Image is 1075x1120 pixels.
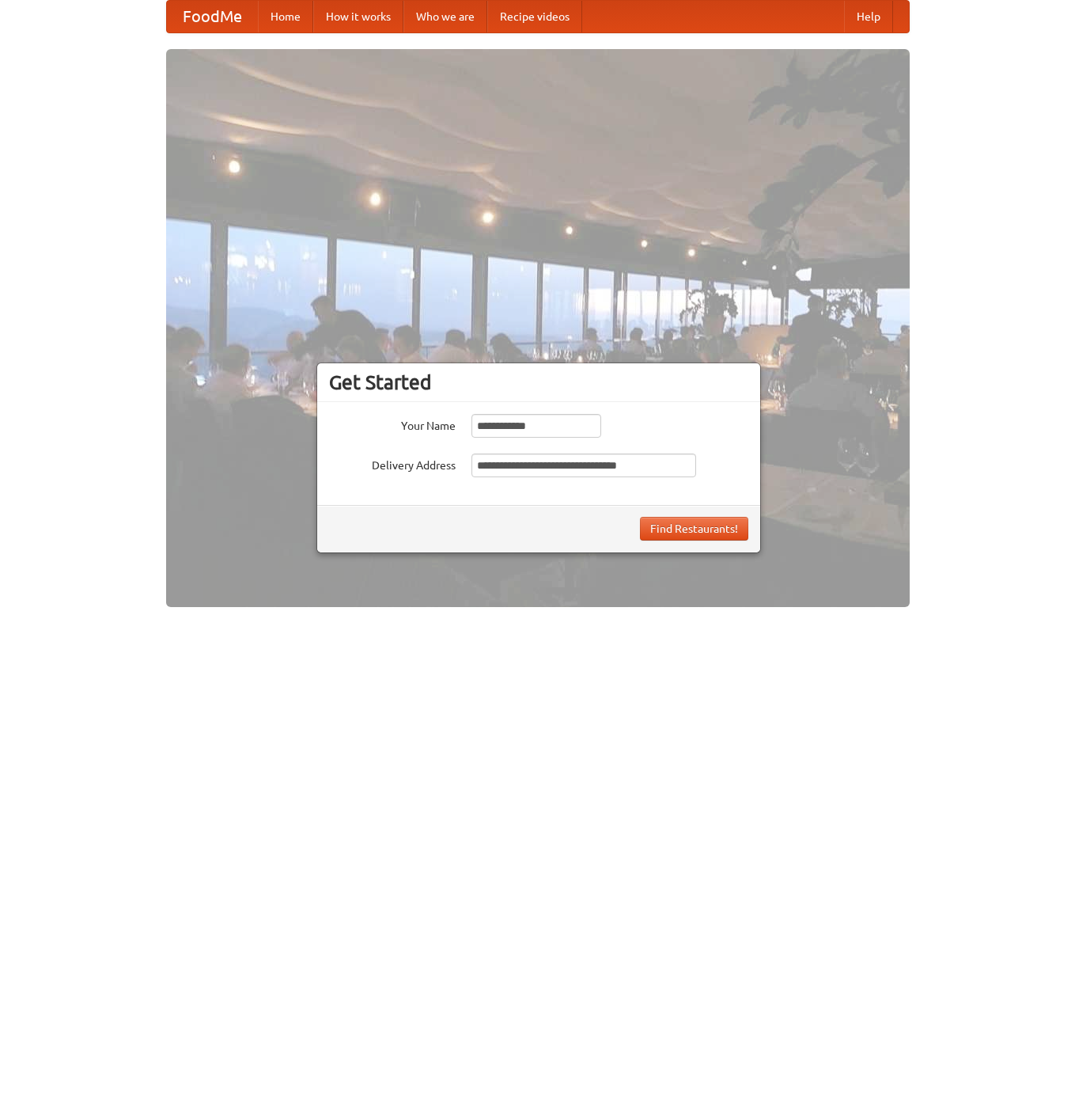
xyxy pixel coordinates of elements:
a: How it works [313,1,403,32]
label: Your Name [329,414,456,434]
button: Find Restaurants! [640,517,748,541]
a: Recipe videos [487,1,582,32]
a: Who we are [403,1,487,32]
a: Home [258,1,313,32]
a: Help [844,1,893,32]
a: FoodMe [167,1,258,32]
label: Delivery Address [329,454,456,473]
h3: Get Started [329,370,748,394]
